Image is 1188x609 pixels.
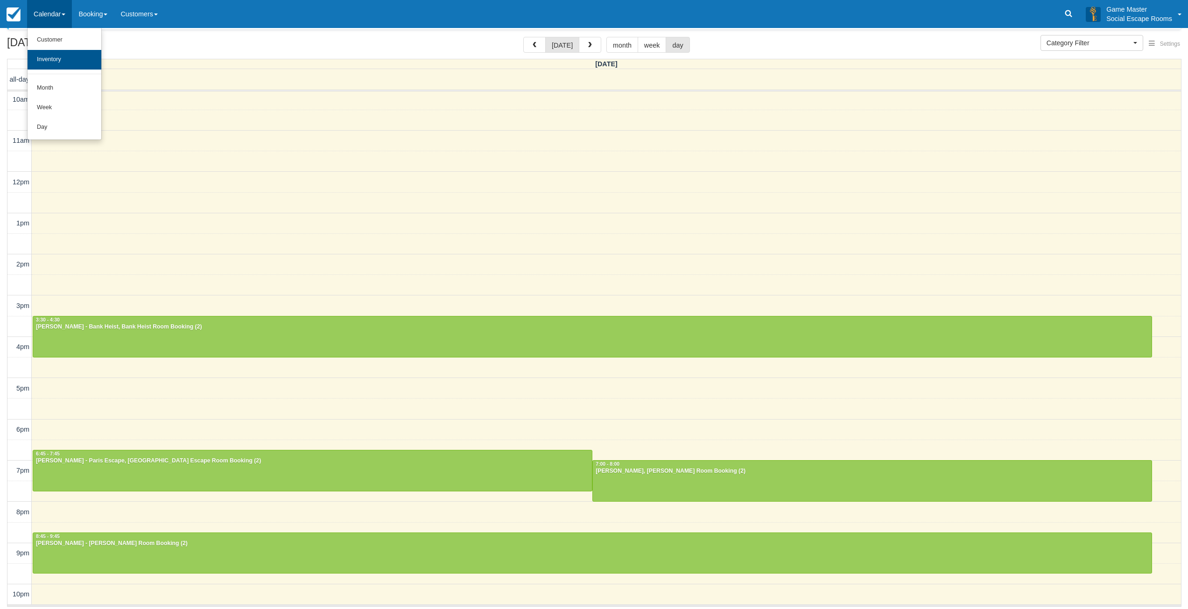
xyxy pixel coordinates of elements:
a: 7:00 - 8:00[PERSON_NAME], [PERSON_NAME] Room Booking (2) [592,460,1152,501]
span: Category Filter [1047,38,1131,48]
span: 3pm [16,302,29,309]
span: Settings [1160,41,1180,47]
span: 12pm [13,178,29,186]
h2: [DATE] [7,37,125,54]
span: 9pm [16,549,29,557]
span: 6:45 - 7:45 [36,451,60,456]
span: 2pm [16,260,29,268]
a: 6:45 - 7:45[PERSON_NAME] - Paris Escape, [GEOGRAPHIC_DATA] Escape Room Booking (2) [33,450,592,491]
span: 1pm [16,219,29,227]
a: 3:30 - 4:30[PERSON_NAME] - Bank Heist, Bank Heist Room Booking (2) [33,316,1152,357]
button: Category Filter [1040,35,1143,51]
img: A3 [1086,7,1101,21]
a: 8:45 - 9:45[PERSON_NAME] - [PERSON_NAME] Room Booking (2) [33,532,1152,574]
span: 7:00 - 8:00 [596,462,619,467]
p: Game Master [1106,5,1172,14]
div: [PERSON_NAME] - Paris Escape, [GEOGRAPHIC_DATA] Escape Room Booking (2) [35,457,590,465]
span: 4pm [16,343,29,350]
span: 8pm [16,508,29,516]
button: week [638,37,667,53]
a: Day [28,118,101,137]
a: Month [28,78,101,98]
span: 8:45 - 9:45 [36,534,60,539]
button: [DATE] [545,37,579,53]
a: Customer [28,30,101,50]
span: [DATE] [595,60,618,68]
a: Inventory [28,50,101,70]
img: checkfront-main-nav-mini-logo.png [7,7,21,21]
button: day [666,37,689,53]
div: [PERSON_NAME] - [PERSON_NAME] Room Booking (2) [35,540,1149,547]
div: [PERSON_NAME] - Bank Heist, Bank Heist Room Booking (2) [35,323,1149,331]
span: 11am [13,137,29,144]
ul: Calendar [27,28,102,140]
span: 7pm [16,467,29,474]
button: Settings [1143,37,1186,51]
p: Social Escape Rooms [1106,14,1172,23]
span: all-day [10,76,29,83]
span: 10pm [13,590,29,598]
span: 6pm [16,426,29,433]
div: [PERSON_NAME], [PERSON_NAME] Room Booking (2) [595,468,1149,475]
button: month [606,37,638,53]
a: Week [28,98,101,118]
span: 5pm [16,385,29,392]
span: 3:30 - 4:30 [36,317,60,322]
span: 10am [13,96,29,103]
